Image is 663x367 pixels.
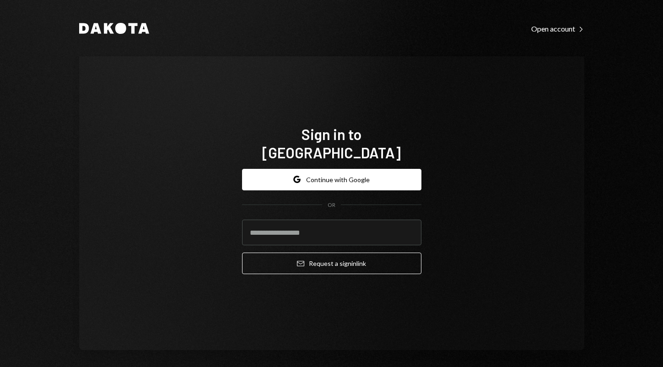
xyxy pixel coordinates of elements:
[242,169,421,190] button: Continue with Google
[242,125,421,162] h1: Sign in to [GEOGRAPHIC_DATA]
[242,253,421,274] button: Request a signinlink
[531,23,584,33] a: Open account
[328,201,335,209] div: OR
[531,24,584,33] div: Open account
